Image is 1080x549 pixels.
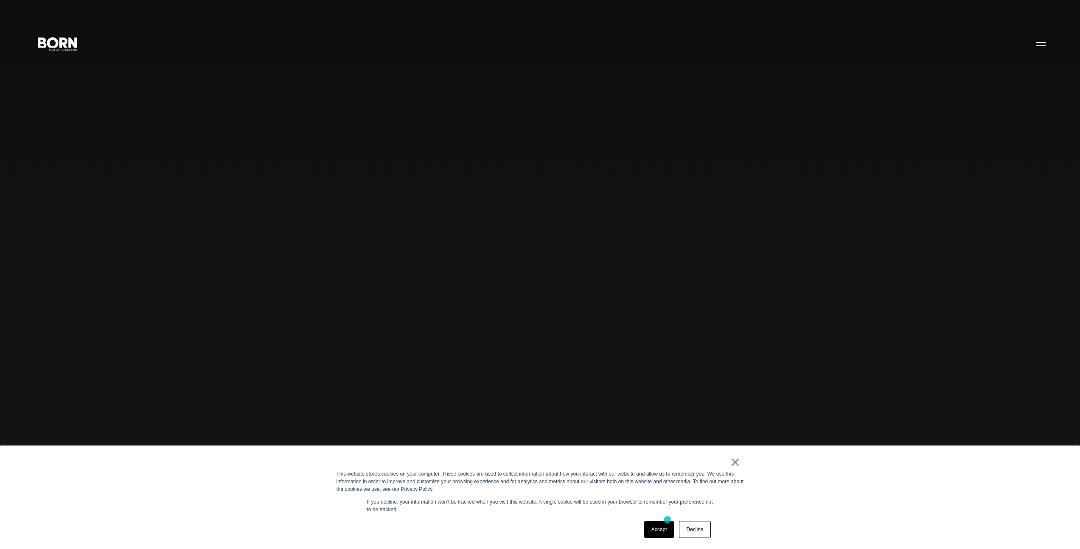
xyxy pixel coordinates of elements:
a: Accept [644,521,674,538]
a: × [730,458,741,466]
p: If you decline, your information won’t be tracked when you visit this website. A single cookie wi... [367,498,713,513]
div: This website stores cookies on your computer. These cookies are used to collect information about... [337,470,744,493]
button: Open [1031,35,1051,53]
a: Decline [679,521,710,538]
